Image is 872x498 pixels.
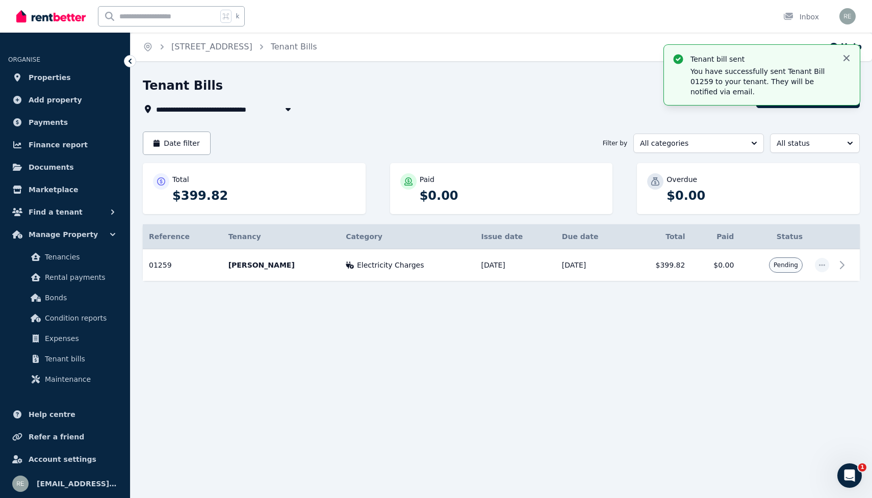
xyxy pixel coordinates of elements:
[8,404,122,425] a: Help centre
[172,174,189,185] p: Total
[12,369,118,389] a: Maintenance
[8,135,122,155] a: Finance report
[236,12,239,20] span: k
[143,77,223,94] h1: Tenant Bills
[29,116,68,128] span: Payments
[633,134,764,153] button: All categories
[8,157,122,177] a: Documents
[228,260,334,270] p: [PERSON_NAME]
[770,134,860,153] button: All status
[12,328,118,349] a: Expenses
[12,476,29,492] img: rebekahdaw@hotmail.com
[143,132,211,155] button: Date filter
[16,9,86,24] img: RentBetter
[475,224,555,249] th: Issue date
[45,271,114,283] span: Rental payments
[691,249,740,281] td: $0.00
[420,174,434,185] p: Paid
[774,261,798,269] span: Pending
[45,353,114,365] span: Tenant bills
[171,42,252,51] a: [STREET_ADDRESS]
[629,224,691,249] th: Total
[45,373,114,385] span: Maintenance
[172,188,355,204] p: $399.82
[640,138,743,148] span: All categories
[783,12,819,22] div: Inbox
[29,161,74,173] span: Documents
[29,71,71,84] span: Properties
[8,67,122,88] a: Properties
[37,478,118,490] span: [EMAIL_ADDRESS][DOMAIN_NAME]
[12,247,118,267] a: Tenancies
[222,224,340,249] th: Tenancy
[839,8,856,24] img: rebekahdaw@hotmail.com
[149,232,190,241] span: Reference
[8,427,122,447] a: Refer a friend
[45,292,114,304] span: Bonds
[777,138,839,148] span: All status
[29,94,82,106] span: Add property
[12,267,118,287] a: Rental payments
[149,261,172,269] span: 01259
[131,33,329,61] nav: Breadcrumb
[29,184,78,196] span: Marketplace
[29,453,96,465] span: Account settings
[603,139,627,147] span: Filter by
[690,66,833,97] p: You have successfully sent Tenant Bill 01259 to your tenant. They will be notified via email.
[45,251,114,263] span: Tenancies
[858,463,866,471] span: 1
[8,112,122,133] a: Payments
[29,228,98,241] span: Manage Property
[8,224,122,245] button: Manage Property
[690,54,833,64] p: Tenant bill sent
[8,449,122,469] a: Account settings
[45,312,114,324] span: Condition reports
[420,188,603,204] p: $0.00
[740,224,809,249] th: Status
[357,260,424,270] span: Electricity Charges
[8,202,122,222] button: Find a tenant
[629,249,691,281] td: $399.82
[829,41,862,53] button: Help
[12,349,118,369] a: Tenant bills
[666,174,697,185] p: Overdue
[8,56,40,63] span: ORGANISE
[29,139,88,151] span: Finance report
[12,308,118,328] a: Condition reports
[837,463,862,488] iframe: Intercom live chat
[29,431,84,443] span: Refer a friend
[8,90,122,110] a: Add property
[340,224,475,249] th: Category
[556,249,629,281] td: [DATE]
[271,42,317,51] a: Tenant Bills
[666,188,850,204] p: $0.00
[29,408,75,421] span: Help centre
[29,206,83,218] span: Find a tenant
[8,179,122,200] a: Marketplace
[12,287,118,308] a: Bonds
[45,332,114,345] span: Expenses
[556,224,629,249] th: Due date
[691,224,740,249] th: Paid
[475,249,555,281] td: [DATE]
